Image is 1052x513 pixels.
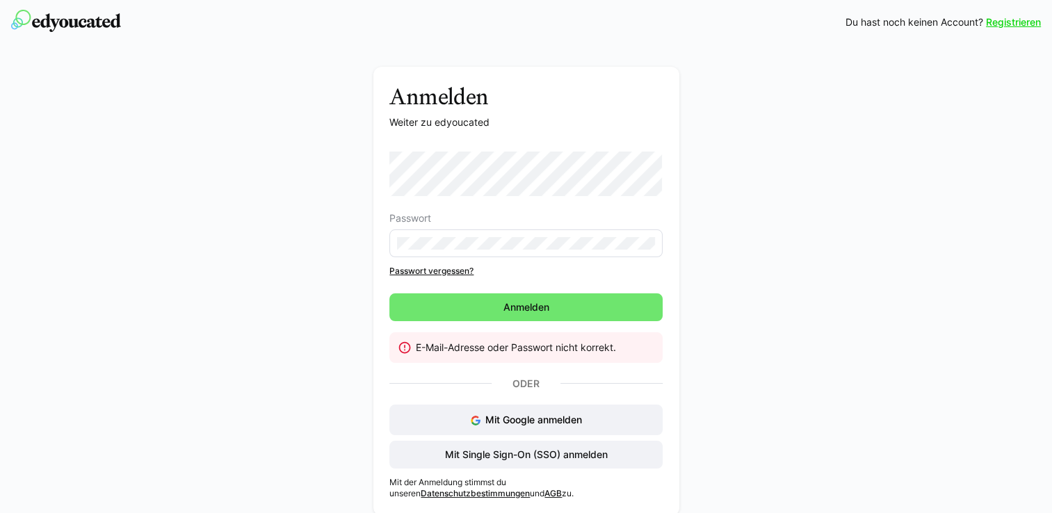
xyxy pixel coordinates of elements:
[389,83,662,110] h3: Anmelden
[845,15,983,29] span: Du hast noch keinen Account?
[389,293,662,321] button: Anmelden
[443,448,610,462] span: Mit Single Sign-On (SSO) anmelden
[389,405,662,435] button: Mit Google anmelden
[389,477,662,499] p: Mit der Anmeldung stimmst du unseren und zu.
[389,441,662,469] button: Mit Single Sign-On (SSO) anmelden
[389,266,662,277] a: Passwort vergessen?
[416,341,651,355] div: E-Mail-Adresse oder Passwort nicht korrekt.
[389,213,431,224] span: Passwort
[544,488,562,498] a: AGB
[492,374,560,393] p: Oder
[389,115,662,129] p: Weiter zu edyoucated
[485,414,582,425] span: Mit Google anmelden
[986,15,1041,29] a: Registrieren
[501,300,551,314] span: Anmelden
[421,488,530,498] a: Datenschutzbestimmungen
[11,10,121,32] img: edyoucated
